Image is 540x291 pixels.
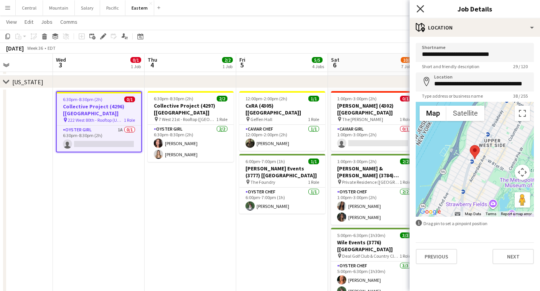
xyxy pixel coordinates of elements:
button: Show street map [420,106,446,121]
app-card-role: Oyster Chef2/21:00pm-3:00pm (2h)[PERSON_NAME][PERSON_NAME] [331,188,417,225]
button: Next [492,249,534,264]
h3: [PERSON_NAME] (4302) [[GEOGRAPHIC_DATA]] [331,102,417,116]
span: Week 36 [25,45,44,51]
app-job-card: 6:30pm-8:30pm (2h)0/1Collective Project (4296) [[GEOGRAPHIC_DATA]] 222 West 80th - Rooftop (UWS)1... [56,91,142,152]
span: Type address or business name [416,93,489,99]
a: Terms (opens in new tab) [486,212,496,216]
img: Google [418,207,443,217]
span: 38 / 255 [507,93,534,99]
span: 6 [330,60,339,69]
div: 6:30pm-8:30pm (2h)2/2Collective Project (4297) [[GEOGRAPHIC_DATA]] 7 West 21st - Rooftop ([GEOGRA... [148,91,234,162]
h3: CxRA (4305) [[GEOGRAPHIC_DATA]] [239,102,325,116]
app-job-card: 1:00pm-3:00pm (2h)2/2[PERSON_NAME] & [PERSON_NAME] (3784) [[GEOGRAPHIC_DATA]] Private Residence (... [331,154,417,225]
span: Wed [56,56,66,63]
span: Short and friendly description [416,64,486,69]
app-card-role: Oyster Girl2/26:30pm-8:30pm (2h)[PERSON_NAME][PERSON_NAME] [148,125,234,162]
span: 6:30pm-8:30pm (2h) [63,96,102,102]
span: 1 Role [400,253,411,259]
span: 1:00pm-3:00pm (2h) [337,159,377,164]
span: Fri [239,56,245,63]
span: Comms [60,18,77,25]
app-card-role: Oyster Girl1A0/16:30pm-8:30pm (2h) [57,126,141,152]
h3: [PERSON_NAME] Events (3777) [[GEOGRAPHIC_DATA]] [239,165,325,179]
span: 6:30pm-8:30pm (2h) [154,96,193,101]
h3: Job Details [410,4,540,14]
button: Map camera controls [515,165,530,180]
span: 1 Role [400,116,411,122]
span: 5/5 [312,57,323,63]
span: 4 [147,60,157,69]
span: 12:00pm-2:00pm (2h) [245,96,287,101]
a: Report a map error [501,212,532,216]
h3: Collective Project (4296) [[GEOGRAPHIC_DATA]] [57,103,141,117]
span: View [6,18,17,25]
div: 7 Jobs [401,64,416,69]
a: Jobs [38,17,56,27]
span: 7 West 21st - Rooftop ([GEOGRAPHIC_DATA]) [159,116,216,122]
app-job-card: 12:00pm-2:00pm (2h)1/1CxRA (4305) [[GEOGRAPHIC_DATA]] Geffen Hall1 RoleCaviar Chef1/112:00pm-2:00... [239,91,325,151]
div: Location [410,18,540,37]
span: 1/1 [308,159,319,164]
div: [DATE] [6,44,24,52]
button: Show satellite imagery [446,106,484,121]
span: 29 / 120 [507,64,534,69]
div: [US_STATE] [12,78,43,86]
span: 3 [55,60,66,69]
a: Comms [57,17,81,27]
button: Toggle fullscreen view [515,106,530,121]
span: The Foundry [250,179,275,185]
div: 1 Job [222,64,232,69]
span: 0/1 [130,57,141,63]
span: 5 [238,60,245,69]
app-card-role: Oyster Chef1/16:00pm-7:00pm (1h)[PERSON_NAME] [239,188,325,214]
button: Mountain [43,0,75,15]
span: Deal Golf Club & Country Club ([GEOGRAPHIC_DATA], [GEOGRAPHIC_DATA]) [342,253,400,259]
button: Drag Pegman onto the map to open Street View [515,192,530,208]
button: Pacific [100,0,125,15]
span: Jobs [41,18,53,25]
span: 0/1 [400,96,411,101]
span: Geffen Hall [250,116,272,122]
span: 222 West 80th - Rooftop (UWS) [68,117,124,123]
span: 1 Role [124,117,135,123]
span: 2/2 [400,159,411,164]
span: 1/1 [308,96,319,101]
span: 3/3 [400,232,411,238]
div: Drag pin to set a pinpoint position [416,220,534,227]
div: 1 Job [131,64,141,69]
h3: Collective Project (4297) [[GEOGRAPHIC_DATA]] [148,102,234,116]
span: 2/2 [217,96,227,101]
app-card-role: Caviar Chef1/112:00pm-2:00pm (2h)[PERSON_NAME] [239,125,325,151]
span: 5:00pm-6:30pm (1h30m) [337,232,385,238]
span: The [PERSON_NAME] [342,116,383,122]
span: Thu [148,56,157,63]
h3: Wile Events (3776) [[GEOGRAPHIC_DATA]] [331,239,417,253]
app-job-card: 6:00pm-7:00pm (1h)1/1[PERSON_NAME] Events (3777) [[GEOGRAPHIC_DATA]] The Foundry1 RoleOyster Chef... [239,154,325,214]
span: Private Residence ([GEOGRAPHIC_DATA], [GEOGRAPHIC_DATA]) [342,179,400,185]
button: Central [16,0,43,15]
h3: [PERSON_NAME] & [PERSON_NAME] (3784) [[GEOGRAPHIC_DATA]] [331,165,417,179]
span: 1 Role [308,116,319,122]
span: 1 Role [216,116,227,122]
span: 1 Role [400,179,411,185]
button: Keyboard shortcuts [455,211,460,217]
span: 2/2 [222,57,233,63]
span: Edit [25,18,33,25]
button: Eastern [125,0,154,15]
app-card-role: Caviar Girl0/11:00pm-3:00pm (2h) [331,125,417,151]
a: View [3,17,20,27]
div: 4 Jobs [312,64,324,69]
a: Edit [21,17,36,27]
span: 0/1 [124,96,135,102]
span: 1:00pm-3:00pm (2h) [337,96,377,101]
a: Open this area in Google Maps (opens a new window) [418,207,443,217]
span: 6:00pm-7:00pm (1h) [245,159,285,164]
button: Previous [416,249,457,264]
span: 10/11 [401,57,416,63]
app-job-card: 1:00pm-3:00pm (2h)0/1[PERSON_NAME] (4302) [[GEOGRAPHIC_DATA]] The [PERSON_NAME]1 RoleCaviar Girl0... [331,91,417,151]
